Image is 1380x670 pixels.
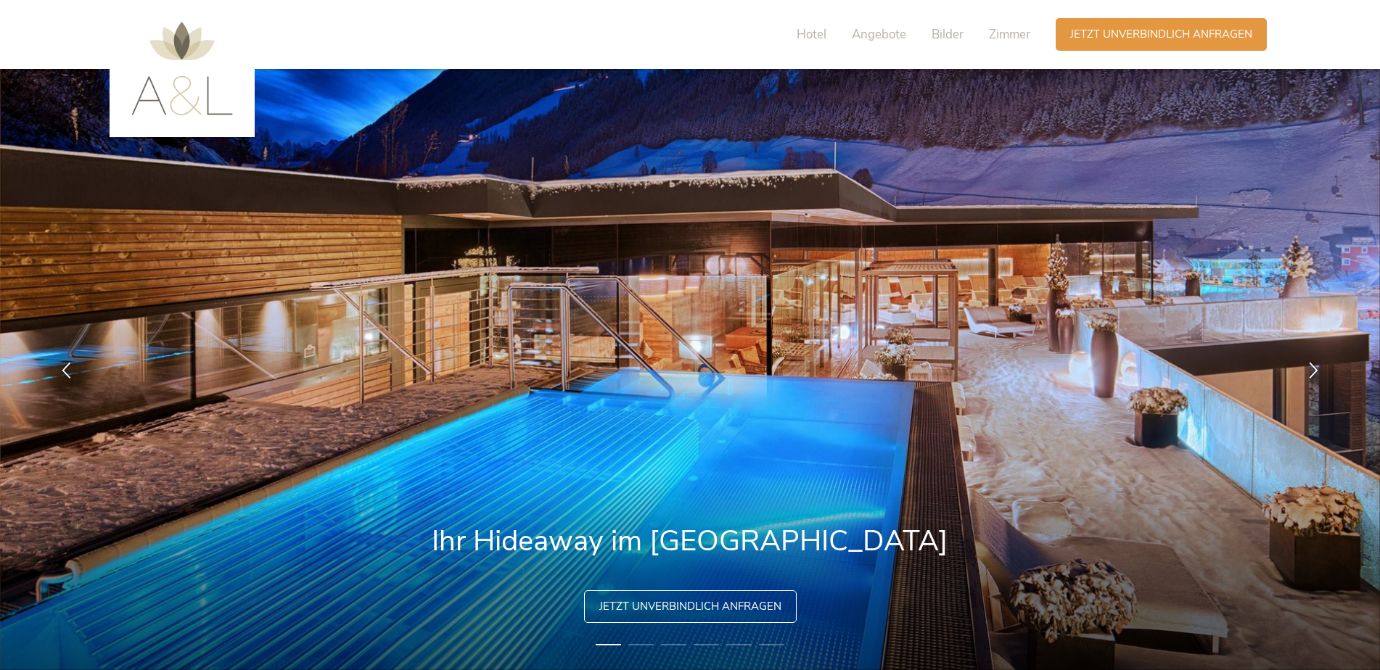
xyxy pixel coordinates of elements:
span: Angebote [852,26,906,43]
span: Jetzt unverbindlich anfragen [1070,27,1252,42]
span: Hotel [797,26,826,43]
img: AMONTI & LUNARIS Wellnessresort [131,22,233,115]
span: Zimmer [989,26,1030,43]
span: Jetzt unverbindlich anfragen [599,599,781,614]
span: Bilder [932,26,964,43]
